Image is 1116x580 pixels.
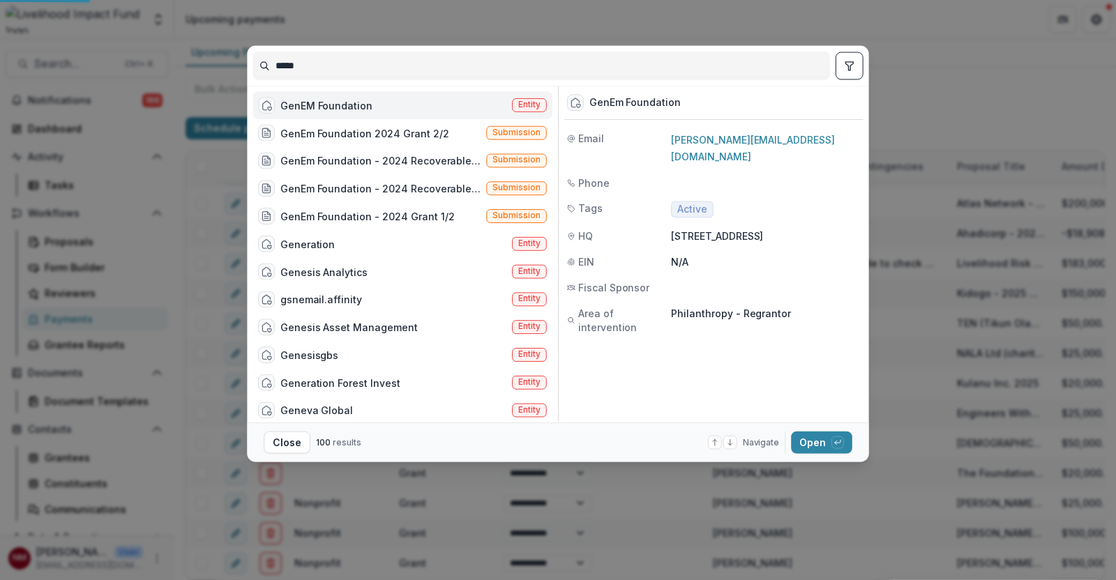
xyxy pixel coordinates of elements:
span: Tags [578,201,603,215]
span: Fiscal Sponsor [578,280,649,295]
span: Entity [518,350,541,360]
span: Submission [492,155,541,165]
span: Email [578,131,604,146]
span: Entity [518,322,541,332]
span: 100 [316,437,331,448]
span: Submission [492,128,541,137]
div: GenEm Foundation - 2024 Recoverable Grant 1/2 [280,153,481,168]
a: [PERSON_NAME][EMAIL_ADDRESS][DOMAIN_NAME] [671,134,835,162]
span: Entity [518,377,541,387]
button: Close [264,432,310,454]
span: Entity [518,405,541,415]
p: Philanthropy - Regrantor [671,306,861,321]
div: GenEm Foundation - 2024 Grant 1/2 [280,209,455,224]
button: Open [791,432,852,454]
span: EIN [578,254,594,269]
p: N/A [671,254,861,269]
span: results [333,437,361,448]
span: HQ [578,229,593,243]
span: Submission [492,211,541,221]
button: toggle filters [836,52,864,80]
span: Entity [518,294,541,304]
div: GenEm Foundation 2024 Grant 2/2 [280,125,449,140]
span: Area of intervention [578,306,671,335]
span: Phone [578,176,610,190]
div: GenEm Foundation - 2024 Recoverable Grant 2/2 [280,181,481,196]
div: Generation [280,237,335,252]
p: [STREET_ADDRESS] [671,229,861,243]
span: Entity [518,266,541,276]
div: GenEM Foundation [280,98,372,113]
div: Genesis Asset Management [280,320,418,335]
div: Genesisgbs [280,348,339,362]
span: Entity [518,100,541,109]
div: GenEm Foundation [589,97,681,109]
div: Geneva Global [280,403,353,418]
div: gsnemail.affinity [280,292,362,307]
span: Navigate [743,436,780,449]
span: Active [677,204,707,215]
div: Genesis Analytics [280,264,368,279]
span: Entity [518,238,541,248]
div: Generation Forest Invest [280,376,400,390]
span: Submission [492,183,541,193]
